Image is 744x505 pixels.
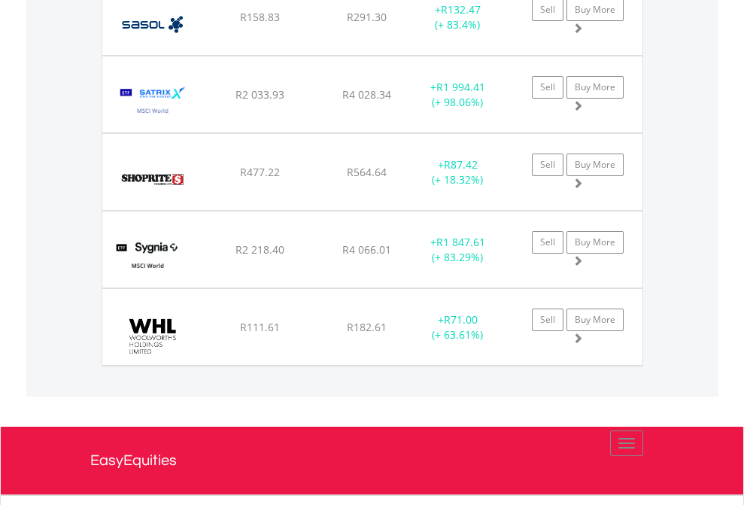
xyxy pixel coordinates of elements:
div: + (+ 63.61%) [411,312,505,342]
div: + (+ 98.06%) [411,80,505,110]
span: R1 994.41 [436,80,485,94]
a: Buy More [566,154,624,176]
span: R1 847.61 [436,235,485,249]
span: R87.42 [444,157,478,172]
div: + (+ 83.4%) [411,2,505,32]
a: Sell [532,309,563,331]
img: EQU.ZA.WHL.png [110,308,195,361]
div: + (+ 83.29%) [411,235,505,265]
span: R291.30 [347,10,387,24]
span: R182.61 [347,320,387,334]
div: + (+ 18.32%) [411,157,505,187]
span: R2 218.40 [235,242,284,257]
span: R132.47 [441,2,481,17]
a: Sell [532,154,563,176]
a: Buy More [566,309,624,331]
a: Buy More [566,231,624,254]
img: EQU.ZA.SYGWD.png [110,230,186,284]
span: R111.61 [240,320,280,334]
span: R2 033.93 [235,87,284,102]
img: EQU.ZA.SHP.png [110,153,195,206]
span: R564.64 [347,165,387,179]
a: EasyEquities [90,427,654,494]
a: Buy More [566,76,624,99]
img: EQU.ZA.STXWDM.png [110,75,196,129]
a: Sell [532,76,563,99]
span: R4 066.01 [342,242,391,257]
span: R477.22 [240,165,280,179]
span: R4 028.34 [342,87,391,102]
span: R158.83 [240,10,280,24]
span: R71.00 [444,312,478,327]
a: Sell [532,231,563,254]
